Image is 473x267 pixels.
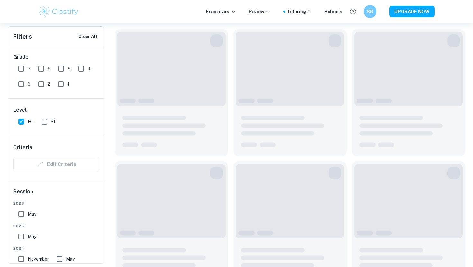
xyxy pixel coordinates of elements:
span: May [28,233,36,240]
span: 2026 [13,201,99,206]
span: SL [51,118,56,125]
p: Exemplars [206,8,236,15]
h6: Level [13,106,99,114]
span: 6 [48,65,51,72]
span: 5 [68,65,70,72]
span: 7 [28,65,31,72]
img: Clastify logo [38,5,79,18]
a: Schools [324,8,342,15]
div: Criteria filters are unavailable when searching by topic [13,157,99,172]
p: Review [249,8,271,15]
button: Help and Feedback [348,6,358,17]
span: 1 [67,81,69,88]
span: 4 [88,65,91,72]
span: 2024 [13,245,99,251]
h6: SB [366,8,374,15]
h6: Session [13,188,99,201]
button: UPGRADE NOW [389,6,435,17]
span: May [28,211,36,218]
span: 2025 [13,223,99,229]
h6: Grade [13,53,99,61]
span: 2 [48,81,50,88]
button: SB [364,5,376,18]
button: Clear All [77,32,99,41]
span: May [66,255,75,263]
span: HL [28,118,34,125]
span: November [28,255,49,263]
a: Tutoring [287,8,311,15]
h6: Filters [13,32,32,41]
span: 3 [28,81,31,88]
h6: Criteria [13,144,32,151]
